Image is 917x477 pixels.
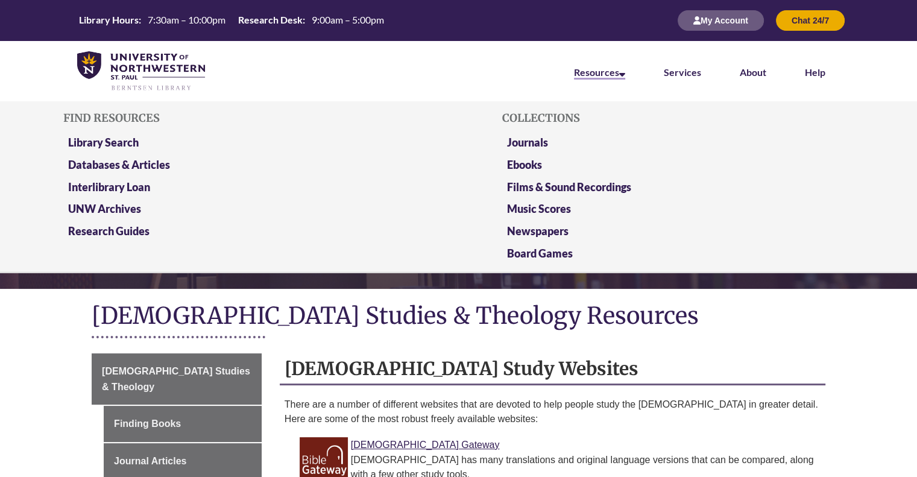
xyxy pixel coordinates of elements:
[285,397,821,426] p: There are a number of different websites that are devoted to help people study the [DEMOGRAPHIC_D...
[74,13,143,27] th: Library Hours:
[68,136,139,149] a: Library Search
[507,158,542,171] a: Ebooks
[507,247,573,260] a: Board Games
[507,180,631,194] a: Films & Sound Recordings
[574,66,625,80] a: Resources
[233,13,307,27] th: Research Desk:
[664,66,701,78] a: Services
[502,112,854,124] h5: Collections
[68,202,141,215] a: UNW Archives
[74,13,389,28] a: Hours Today
[351,440,500,450] a: Link to Bible Gateway [DEMOGRAPHIC_DATA] Gateway
[507,136,548,149] a: Journals
[68,180,150,194] a: Interlibrary Loan
[148,14,225,25] span: 7:30am – 10:00pm
[507,202,571,215] a: Music Scores
[776,15,845,25] a: Chat 24/7
[92,301,825,333] h1: [DEMOGRAPHIC_DATA] Studies & Theology Resources
[92,353,262,405] a: [DEMOGRAPHIC_DATA] Studies & Theology
[678,10,764,31] button: My Account
[63,112,415,124] h5: Find Resources
[104,406,262,442] a: Finding Books
[102,366,250,392] span: [DEMOGRAPHIC_DATA] Studies & Theology
[740,66,766,78] a: About
[776,10,845,31] button: Chat 24/7
[805,66,825,78] a: Help
[74,13,389,27] table: Hours Today
[68,224,150,238] a: Research Guides
[77,51,205,92] img: UNWSP Library Logo
[280,353,825,385] h2: [DEMOGRAPHIC_DATA] Study Websites
[678,15,764,25] a: My Account
[312,14,384,25] span: 9:00am – 5:00pm
[68,158,170,171] a: Databases & Articles
[507,224,569,238] a: Newspapers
